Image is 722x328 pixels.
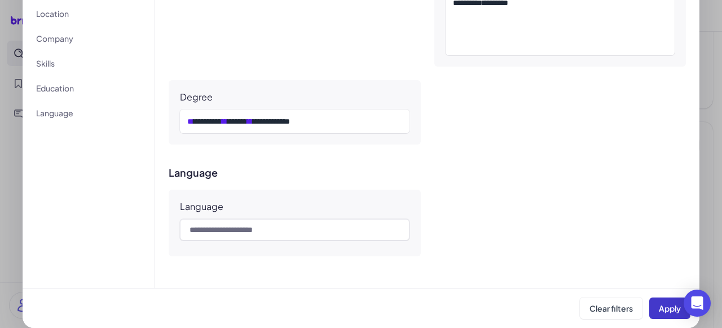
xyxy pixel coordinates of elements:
[29,103,148,123] li: Language
[684,290,711,317] div: Open Intercom Messenger
[649,298,690,319] button: Apply
[180,91,213,103] div: Degree
[659,303,681,313] span: Apply
[589,303,633,313] span: Clear filters
[169,167,686,178] h3: Language
[29,28,148,49] li: Company
[180,201,223,212] div: Language
[29,3,148,24] li: Location
[29,78,148,98] li: Education
[580,298,642,319] button: Clear filters
[29,53,148,73] li: Skills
